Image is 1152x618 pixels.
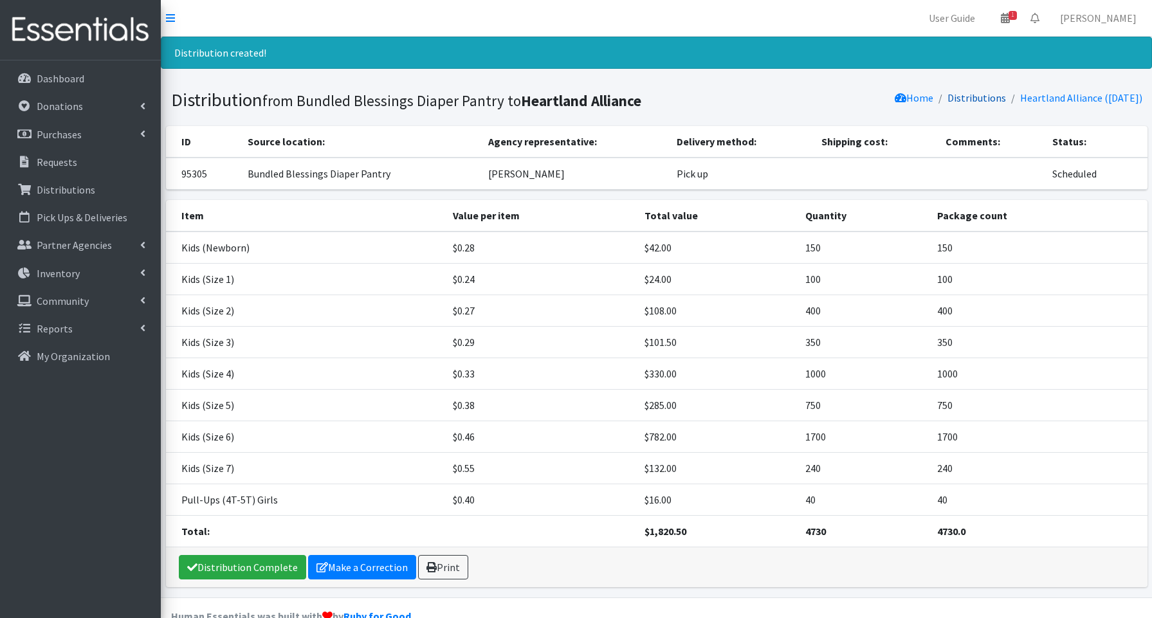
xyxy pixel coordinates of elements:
[929,389,1147,421] td: 750
[637,200,798,232] th: Total value
[637,232,798,264] td: $42.00
[1020,91,1142,104] a: Heartland Alliance ([DATE])
[445,200,637,232] th: Value per item
[37,322,73,335] p: Reports
[166,452,445,484] td: Kids (Size 7)
[445,295,637,326] td: $0.27
[798,452,929,484] td: 240
[37,72,84,85] p: Dashboard
[37,239,112,251] p: Partner Agencies
[5,316,156,341] a: Reports
[445,389,637,421] td: $0.38
[5,288,156,314] a: Community
[645,525,686,538] strong: $1,820.50
[37,183,95,196] p: Distributions
[445,232,637,264] td: $0.28
[5,8,156,51] img: HumanEssentials
[637,484,798,515] td: $16.00
[929,326,1147,358] td: 350
[798,358,929,389] td: 1000
[37,295,89,307] p: Community
[5,260,156,286] a: Inventory
[308,555,416,579] a: Make a Correction
[637,389,798,421] td: $285.00
[798,484,929,515] td: 40
[637,452,798,484] td: $132.00
[5,177,156,203] a: Distributions
[798,263,929,295] td: 100
[445,452,637,484] td: $0.55
[814,126,938,158] th: Shipping cost:
[240,158,480,190] td: Bundled Blessings Diaper Pantry
[37,156,77,168] p: Requests
[445,326,637,358] td: $0.29
[991,5,1020,31] a: 1
[637,421,798,452] td: $782.00
[262,91,641,110] small: from Bundled Blessings Diaper Pantry to
[37,350,110,363] p: My Organization
[637,358,798,389] td: $330.00
[480,158,669,190] td: [PERSON_NAME]
[929,200,1147,232] th: Package count
[5,122,156,147] a: Purchases
[798,232,929,264] td: 150
[37,128,82,141] p: Purchases
[166,126,241,158] th: ID
[445,484,637,515] td: $0.40
[929,295,1147,326] td: 400
[798,421,929,452] td: 1700
[947,91,1006,104] a: Distributions
[929,484,1147,515] td: 40
[5,149,156,175] a: Requests
[166,295,445,326] td: Kids (Size 2)
[929,358,1147,389] td: 1000
[37,267,80,280] p: Inventory
[798,326,929,358] td: 350
[919,5,985,31] a: User Guide
[445,421,637,452] td: $0.46
[669,158,814,190] td: Pick up
[480,126,669,158] th: Agency representative:
[37,100,83,113] p: Donations
[5,232,156,258] a: Partner Agencies
[166,358,445,389] td: Kids (Size 4)
[179,555,306,579] a: Distribution Complete
[1009,11,1017,20] span: 1
[166,484,445,515] td: Pull-Ups (4T-5T) Girls
[929,232,1147,264] td: 150
[938,126,1045,158] th: Comments:
[521,91,641,110] b: Heartland Alliance
[929,263,1147,295] td: 100
[166,326,445,358] td: Kids (Size 3)
[929,421,1147,452] td: 1700
[166,263,445,295] td: Kids (Size 1)
[5,204,156,230] a: Pick Ups & Deliveries
[37,211,127,224] p: Pick Ups & Deliveries
[166,158,241,190] td: 95305
[240,126,480,158] th: Source location:
[418,555,468,579] a: Print
[166,389,445,421] td: Kids (Size 5)
[166,200,445,232] th: Item
[798,389,929,421] td: 750
[637,263,798,295] td: $24.00
[669,126,814,158] th: Delivery method:
[445,263,637,295] td: $0.24
[1050,5,1147,31] a: [PERSON_NAME]
[166,232,445,264] td: Kids (Newborn)
[1045,158,1147,190] td: Scheduled
[5,66,156,91] a: Dashboard
[637,295,798,326] td: $108.00
[171,89,652,111] h1: Distribution
[805,525,826,538] strong: 4730
[166,421,445,452] td: Kids (Size 6)
[895,91,933,104] a: Home
[798,295,929,326] td: 400
[1045,126,1147,158] th: Status:
[445,358,637,389] td: $0.33
[798,200,929,232] th: Quantity
[637,326,798,358] td: $101.50
[937,525,965,538] strong: 4730.0
[5,93,156,119] a: Donations
[929,452,1147,484] td: 240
